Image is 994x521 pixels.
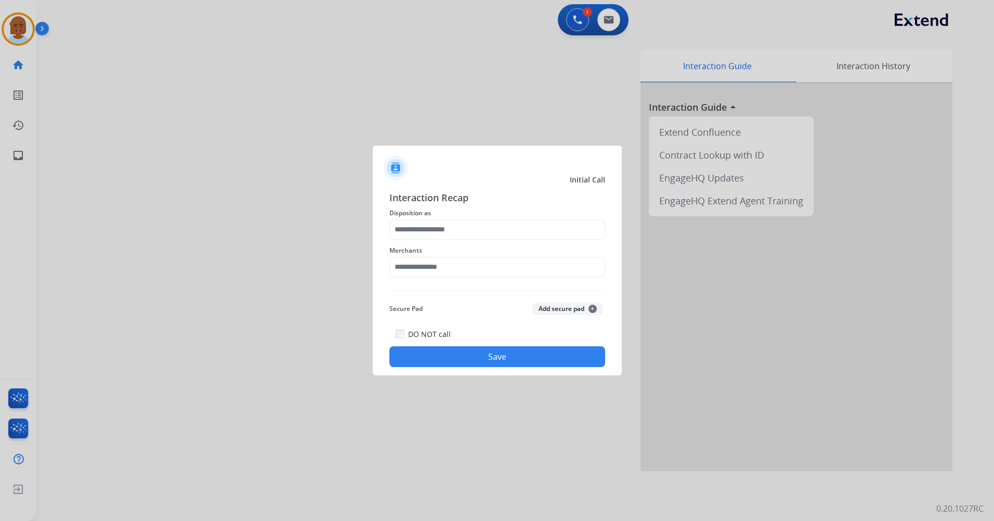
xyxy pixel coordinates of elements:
img: contactIcon [383,155,408,180]
span: Interaction Recap [389,190,605,207]
img: contact-recap-line.svg [389,290,605,291]
p: 0.20.1027RC [936,502,984,515]
button: Add secure pad+ [532,303,603,315]
button: Save [389,346,605,367]
span: + [588,305,597,313]
span: Secure Pad [389,303,423,315]
label: DO NOT call [408,329,451,340]
span: Disposition as [389,207,605,219]
span: Merchants [389,244,605,257]
span: Initial Call [570,175,605,185]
